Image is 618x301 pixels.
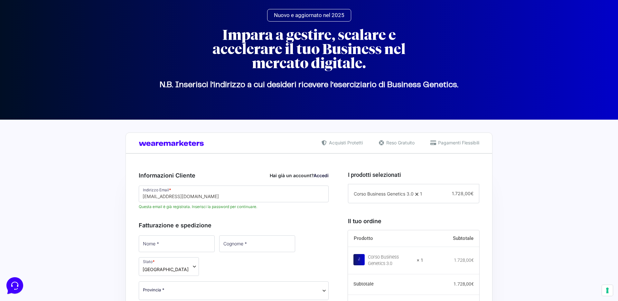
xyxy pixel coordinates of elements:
[31,36,44,49] img: dark
[139,171,329,180] h3: Informazioni Cliente
[19,215,30,221] p: Home
[368,254,413,267] div: Corso Business Genetics 3.0
[42,58,95,63] span: Inizia una conversazione
[348,217,479,225] h3: Il tuo ordine
[139,235,215,252] input: Nome *
[69,80,118,85] a: Apri Centro Assistenza
[471,281,474,287] span: €
[21,36,33,49] img: dark
[471,258,474,263] span: €
[420,191,422,196] span: 1
[5,5,108,15] h2: Ciao da Marketers 👋
[10,80,50,85] span: Trova una risposta
[10,36,23,49] img: dark
[219,235,295,252] input: Cognome *
[327,139,363,146] span: Acquisti Protetti
[10,26,55,31] span: Le tue conversazioni
[143,287,164,293] span: Provincia *
[452,191,473,196] span: 1.728,00
[270,172,329,179] div: Hai già un account?
[423,230,479,247] th: Subtotale
[99,215,108,221] p: Aiuto
[139,257,199,276] span: Stato
[417,257,423,264] strong: × 1
[348,170,479,179] h3: I prodotti selezionati
[274,13,344,18] span: Nuovo e aggiornato nel 2025
[267,9,351,22] a: Nuovo e aggiornato nel 2025
[454,258,474,263] bdi: 1.728,00
[602,285,613,296] button: Le tue preferenze relative al consenso per le tecnologie di tracciamento
[139,186,329,202] input: Indirizzo Email *
[5,276,24,295] iframe: Customerly Messenger Launcher
[139,204,329,210] span: Questa email è già registrata. Inserisci la password per continuare.
[193,28,425,70] h2: Impara a gestire, scalare e accelerare il tuo Business nel mercato digitale.
[348,274,424,295] th: Subtotale
[385,139,415,146] span: Reso Gratuito
[5,206,45,221] button: Home
[348,230,424,247] th: Prodotto
[10,54,118,67] button: Inizia una conversazione
[45,206,84,221] button: Messaggi
[314,173,329,178] a: Accedi
[354,191,414,196] span: Corso Business Genetics 3.0
[14,94,105,100] input: Cerca un articolo...
[56,215,73,221] p: Messaggi
[84,206,124,221] button: Aiuto
[353,254,365,265] img: Corso Business Genetics 3.0
[436,139,479,146] span: Pagamenti Flessibili
[139,281,329,300] span: Provincia
[139,221,329,230] h3: Fatturazione e spedizione
[454,281,474,287] bdi: 1.728,00
[471,191,473,196] span: €
[143,266,189,273] span: Italia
